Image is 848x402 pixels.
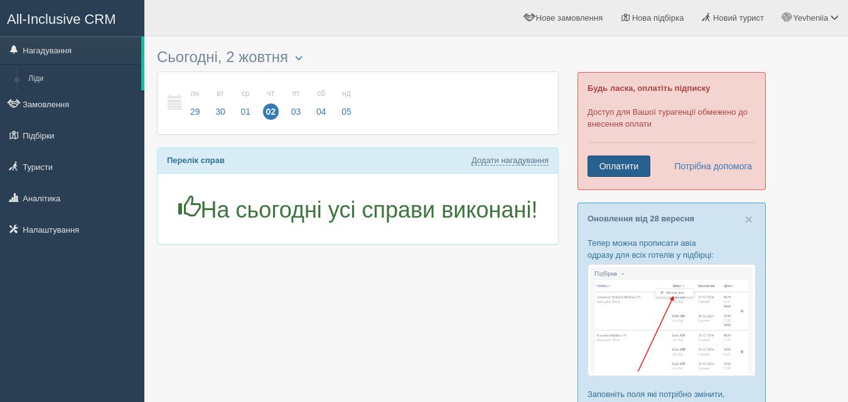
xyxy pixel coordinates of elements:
small: чт [263,88,279,99]
span: 05 [338,103,355,120]
span: Новий турист [713,13,764,23]
a: Додати нагадування [471,156,549,166]
div: Доступ для Вашої турагенції обмежено до внесення оплати [577,72,766,190]
h3: Сьогодні, 2 жовтня [157,49,559,65]
a: пн 29 [183,82,207,125]
small: пн [187,88,203,99]
a: Оновлення від 28 вересня [588,214,694,223]
img: %D0%BF%D1%96%D0%B4%D0%B1%D1%96%D1%80%D0%BA%D0%B0-%D0%B0%D0%B2%D1%96%D0%B0-1-%D1%81%D1%80%D0%BC-%D... [588,264,756,376]
a: чт 02 [259,82,283,125]
span: 04 [313,103,330,120]
span: Нове замовлення [536,13,603,23]
a: нд 05 [335,82,355,125]
a: сб 04 [309,82,333,125]
a: ср 01 [233,82,257,125]
span: Yevheniia [793,13,828,23]
span: × [745,212,753,226]
a: пт 03 [284,82,308,125]
span: 29 [187,103,203,120]
b: Будь ласка, оплатіть підписку [588,83,710,93]
small: пт [288,88,304,99]
span: 02 [263,103,279,120]
span: All-Inclusive CRM [7,11,116,27]
a: вт 30 [208,82,232,125]
a: Оплатити [588,156,650,177]
small: ср [237,88,254,99]
small: сб [313,88,330,99]
span: 30 [212,103,228,120]
a: Потрібна допомога [666,156,753,177]
span: Нова підбірка [632,13,684,23]
small: вт [212,88,228,99]
span: 03 [288,103,304,120]
h1: На сьогодні усі справи виконані! [167,196,549,223]
a: All-Inclusive CRM [1,1,144,35]
a: Ліди [23,68,141,90]
span: 01 [237,103,254,120]
small: нд [338,88,355,99]
p: Тепер можна прописати авіа одразу для всіх готелів у підбірці: [588,237,756,261]
button: Close [745,213,753,226]
b: Перелік справ [167,156,225,165]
